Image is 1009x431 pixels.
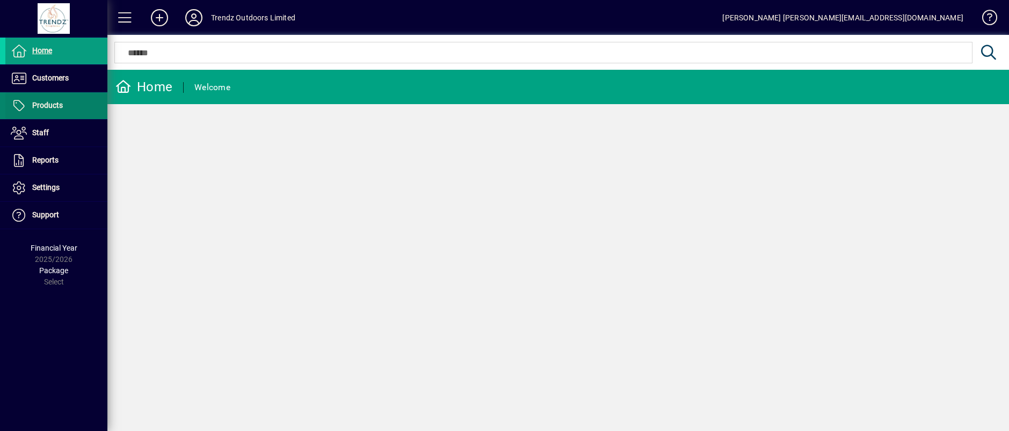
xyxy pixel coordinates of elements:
span: Financial Year [31,244,77,252]
a: Support [5,202,107,229]
span: Settings [32,183,60,192]
div: Home [115,78,172,96]
a: Knowledge Base [974,2,996,37]
span: Customers [32,74,69,82]
button: Add [142,8,177,27]
span: Home [32,46,52,55]
a: Reports [5,147,107,174]
div: Welcome [194,79,230,96]
button: Profile [177,8,211,27]
div: [PERSON_NAME] [PERSON_NAME][EMAIL_ADDRESS][DOMAIN_NAME] [722,9,963,26]
a: Customers [5,65,107,92]
a: Products [5,92,107,119]
span: Package [39,266,68,275]
span: Reports [32,156,59,164]
span: Support [32,210,59,219]
span: Staff [32,128,49,137]
a: Settings [5,174,107,201]
a: Staff [5,120,107,147]
div: Trendz Outdoors Limited [211,9,295,26]
span: Products [32,101,63,109]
